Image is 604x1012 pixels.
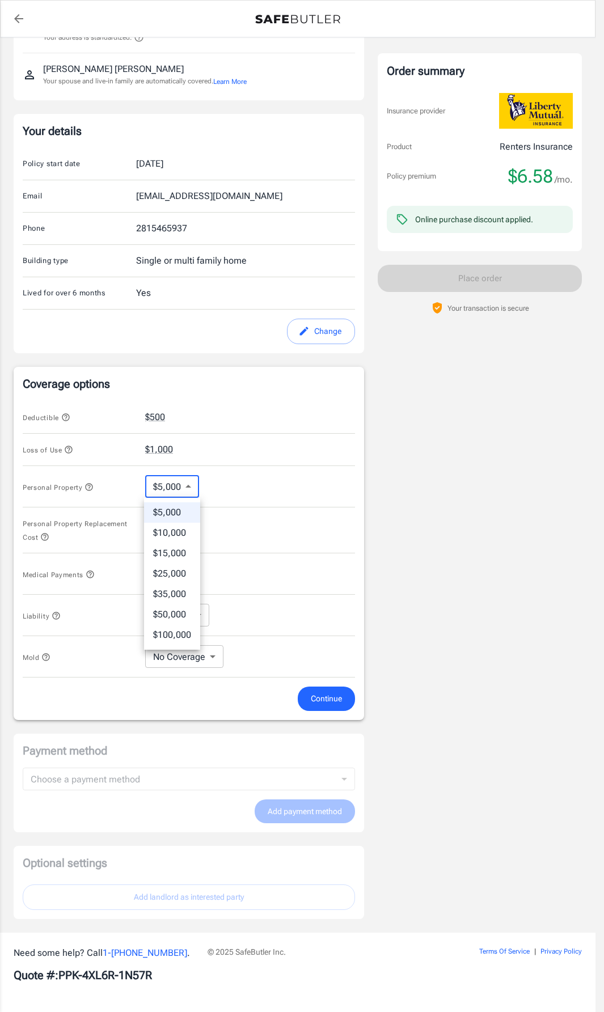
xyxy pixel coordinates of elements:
[144,625,200,645] li: $100,000
[144,502,200,523] li: $5,000
[144,564,200,584] li: $25,000
[144,584,200,604] li: $35,000
[144,604,200,625] li: $50,000
[144,543,200,564] li: $15,000
[144,523,200,543] li: $10,000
